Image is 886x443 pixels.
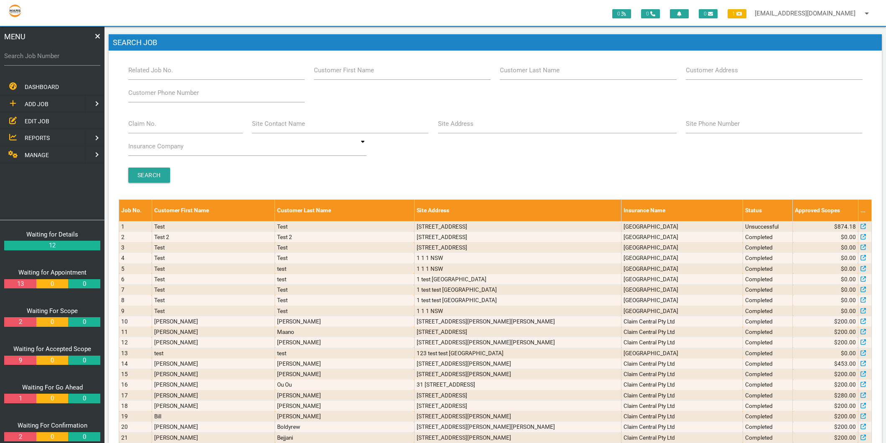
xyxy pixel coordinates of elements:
span: $200.00 [834,423,856,431]
td: Boldyrew [275,422,415,432]
span: 0 [641,9,660,18]
td: Claim Central Pty Ltd [621,379,743,390]
td: test [152,348,275,358]
a: Waiting for Appointment [18,269,87,276]
td: Completed [743,358,793,369]
td: [STREET_ADDRESS] [414,400,621,411]
td: [PERSON_NAME] [152,358,275,369]
td: [GEOGRAPHIC_DATA] [621,221,743,232]
td: Completed [743,306,793,316]
a: 12 [4,241,100,250]
td: [PERSON_NAME] [275,337,415,348]
a: 0 [68,279,100,289]
th: ... [858,200,871,221]
a: 0 [36,317,68,327]
td: Maano [275,327,415,337]
td: [GEOGRAPHIC_DATA] [621,253,743,263]
td: Test [275,285,415,295]
a: 13 [4,279,36,289]
span: $0.00 [841,307,856,315]
span: $200.00 [834,317,856,326]
th: Insurance Name [621,200,743,221]
td: 123 test test [GEOGRAPHIC_DATA] [414,348,621,358]
th: Status [743,200,793,221]
label: Customer Address [686,66,738,75]
td: [GEOGRAPHIC_DATA] [621,274,743,284]
span: EDIT JOB [25,117,49,124]
td: Completed [743,348,793,358]
a: 2 [4,432,36,442]
label: Search Job Number [4,51,100,61]
td: Claim Central Pty Ltd [621,358,743,369]
th: Job No. [119,200,152,221]
td: 12 [119,337,152,348]
td: 13 [119,348,152,358]
td: [STREET_ADDRESS][PERSON_NAME][PERSON_NAME] [414,422,621,432]
td: [STREET_ADDRESS] [414,327,621,337]
td: Completed [743,274,793,284]
a: 0 [36,432,68,442]
span: 0 [612,9,631,18]
td: [STREET_ADDRESS] [414,390,621,400]
td: [PERSON_NAME] [275,358,415,369]
span: $200.00 [834,338,856,346]
td: Completed [743,316,793,326]
td: Completed [743,253,793,263]
td: 1 test test [GEOGRAPHIC_DATA] [414,295,621,306]
td: [PERSON_NAME] [152,422,275,432]
a: 0 [68,394,100,403]
td: 20 [119,422,152,432]
span: ADD JOB [25,101,48,107]
td: 15 [119,369,152,379]
td: Test [275,221,415,232]
td: Completed [743,263,793,274]
td: Test 2 [275,232,415,242]
label: Customer Last Name [500,66,560,75]
td: 1 test test [GEOGRAPHIC_DATA] [414,285,621,295]
span: $0.00 [841,349,856,357]
td: Test [152,295,275,306]
th: Customer First Name [152,200,275,221]
td: [GEOGRAPHIC_DATA] [621,295,743,306]
td: test [275,263,415,274]
a: 0 [68,356,100,365]
span: $0.00 [841,285,856,294]
th: Customer Last Name [275,200,415,221]
td: [GEOGRAPHIC_DATA] [621,232,743,242]
td: 31 [STREET_ADDRESS] [414,379,621,390]
span: $453.00 [834,359,856,368]
th: Approved Scopes [793,200,858,221]
td: 10 [119,316,152,326]
label: Customer Phone Number [128,88,199,98]
td: [STREET_ADDRESS] [414,232,621,242]
td: Claim Central Pty Ltd [621,422,743,432]
td: Test [152,263,275,274]
td: 9 [119,306,152,316]
td: 7 [119,285,152,295]
td: 21 [119,432,152,443]
td: Test [275,306,415,316]
td: Completed [743,432,793,443]
td: [PERSON_NAME] [152,432,275,443]
span: 1 [728,9,746,18]
label: Claim No. [128,119,156,129]
span: $874.18 [834,222,856,231]
td: Completed [743,390,793,400]
td: Completed [743,295,793,306]
td: Completed [743,232,793,242]
td: Completed [743,337,793,348]
td: [STREET_ADDRESS] [414,221,621,232]
td: Claim Central Pty Ltd [621,411,743,422]
th: Site Address [414,200,621,221]
a: 1 [4,394,36,403]
td: Claim Central Pty Ltd [621,316,743,326]
td: Completed [743,422,793,432]
span: $200.00 [834,370,856,378]
h1: Search Job [109,34,882,51]
td: [PERSON_NAME] [152,379,275,390]
td: Test [152,221,275,232]
td: Test [152,274,275,284]
td: [STREET_ADDRESS][PERSON_NAME] [414,369,621,379]
a: 0 [36,356,68,365]
a: Waiting for Details [26,231,78,238]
